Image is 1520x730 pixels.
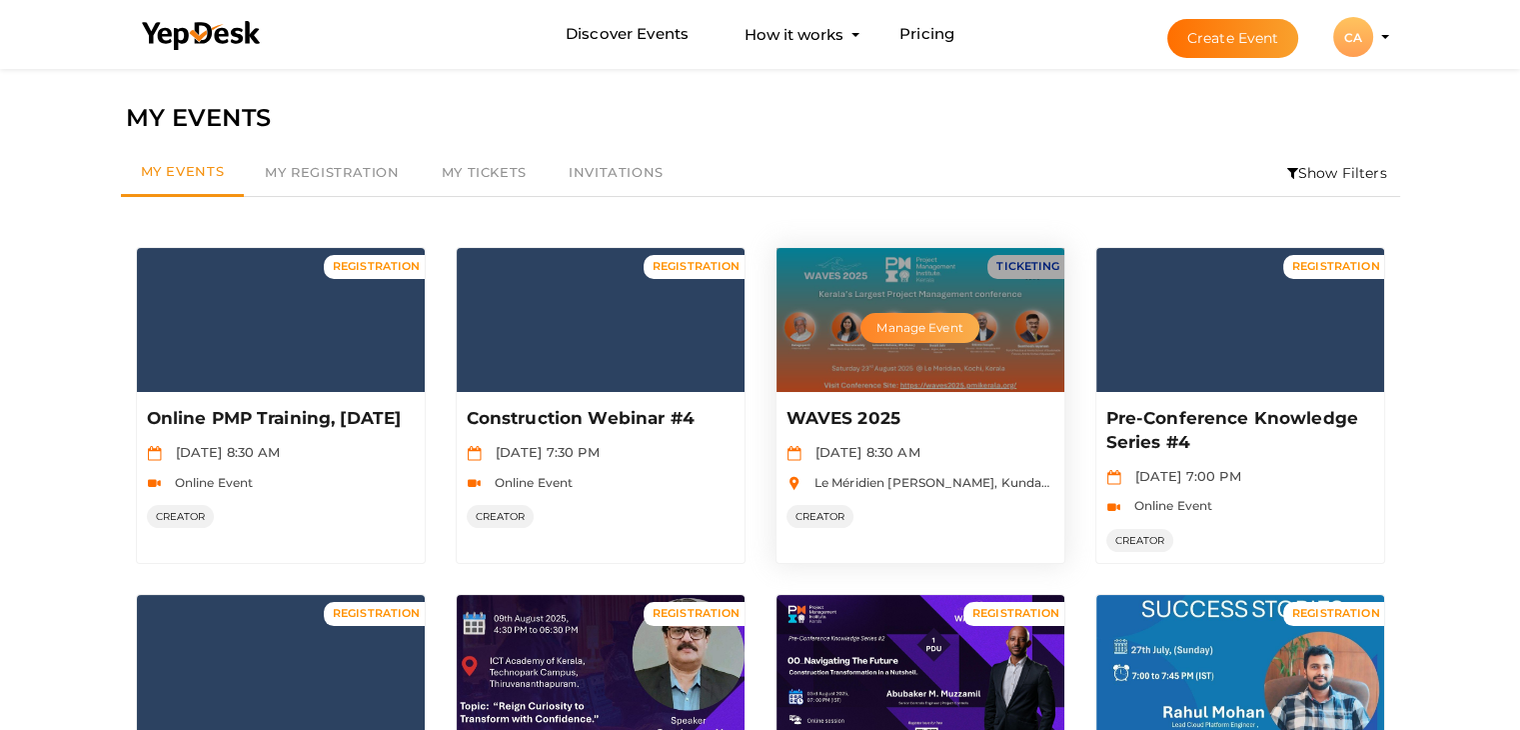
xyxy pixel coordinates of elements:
[166,444,281,460] span: [DATE] 8:30 AM
[805,444,920,460] span: [DATE] 8:30 AM
[1106,500,1121,515] img: video-icon.svg
[265,164,399,180] span: My Registration
[141,163,225,179] span: My Events
[1125,468,1241,484] span: [DATE] 7:00 PM
[860,313,978,343] button: Manage Event
[485,475,574,490] span: Online Event
[147,446,162,461] img: calendar.svg
[467,446,482,461] img: calendar.svg
[569,164,664,180] span: Invitations
[147,505,215,528] span: CREATOR
[126,99,1395,137] div: MY EVENTS
[486,444,600,460] span: [DATE] 7:30 PM
[244,150,420,196] a: My Registration
[1327,16,1379,58] button: CA
[1106,470,1121,485] img: calendar.svg
[1167,19,1299,58] button: Create Event
[1124,498,1213,513] span: Online Event
[121,150,245,197] a: My Events
[1106,529,1174,552] span: CREATOR
[147,407,410,431] p: Online PMP Training, [DATE]
[786,476,801,491] img: location.svg
[467,505,535,528] span: CREATOR
[147,476,162,491] img: video-icon.svg
[548,150,685,196] a: Invitations
[442,164,527,180] span: My Tickets
[1333,17,1373,57] div: CA
[1274,150,1400,196] li: Show Filters
[1106,407,1369,455] p: Pre-Conference Knowledge Series #4
[467,476,482,491] img: video-icon.svg
[467,407,730,431] p: Construction Webinar #4
[165,475,254,490] span: Online Event
[739,16,849,53] button: How it works
[786,407,1049,431] p: WAVES 2025
[1333,30,1373,45] profile-pic: CA
[786,446,801,461] img: calendar.svg
[566,16,689,53] a: Discover Events
[421,150,548,196] a: My Tickets
[786,505,854,528] span: CREATOR
[899,16,954,53] a: Pricing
